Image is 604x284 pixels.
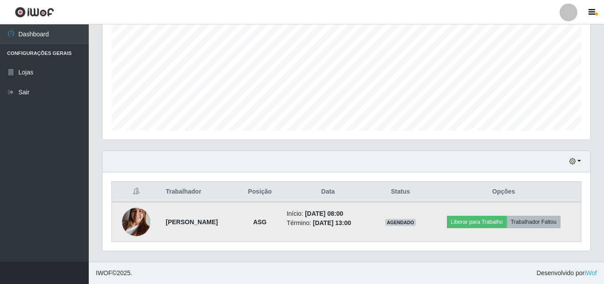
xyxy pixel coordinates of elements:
span: IWOF [96,269,112,276]
th: Trabalhador [160,182,238,202]
span: AGENDADO [385,219,416,226]
button: Trabalhador Faltou [507,216,561,228]
li: Início: [287,209,369,218]
strong: ASG [253,218,266,226]
th: Opções [426,182,581,202]
li: Término: [287,218,369,228]
time: [DATE] 08:00 [305,210,343,217]
a: iWof [584,269,597,276]
th: Data [281,182,375,202]
img: CoreUI Logo [15,7,54,18]
span: Desenvolvido por [537,268,597,278]
time: [DATE] 13:00 [313,219,351,226]
button: Liberar para Trabalho [447,216,507,228]
th: Posição [238,182,281,202]
span: © 2025 . [96,268,132,278]
img: 1737720075578.jpeg [122,197,150,247]
strong: [PERSON_NAME] [166,218,217,226]
th: Status [375,182,426,202]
